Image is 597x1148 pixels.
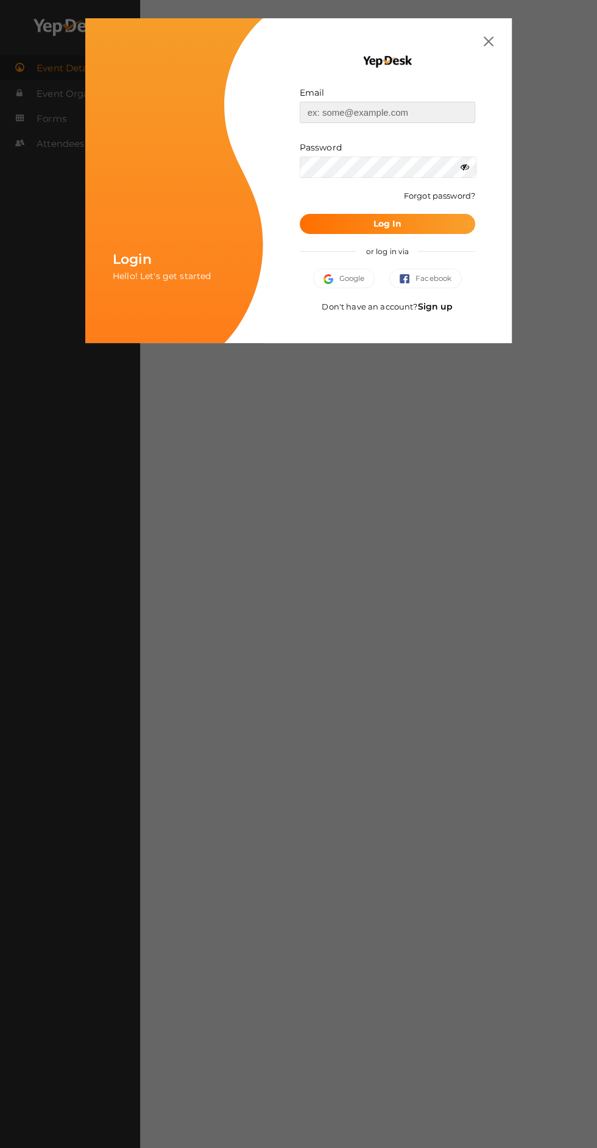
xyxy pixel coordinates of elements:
a: Forgot password? [404,191,475,200]
img: google.svg [323,274,339,284]
img: YEP_black_cropped.png [362,55,412,68]
button: Facebook [389,269,462,288]
button: Google [313,269,375,288]
b: Log In [373,218,401,229]
input: ex: some@example.com [300,102,475,123]
span: Login [113,251,152,268]
button: Log In [300,214,475,234]
span: Hello! Let's get started [113,271,211,282]
img: close.svg [484,37,493,46]
img: facebook.svg [400,274,415,284]
span: Don't have an account? [322,302,453,311]
a: Sign up [417,301,453,312]
span: or log in via [356,238,418,265]
label: Email [300,87,325,99]
label: Password [300,141,342,154]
